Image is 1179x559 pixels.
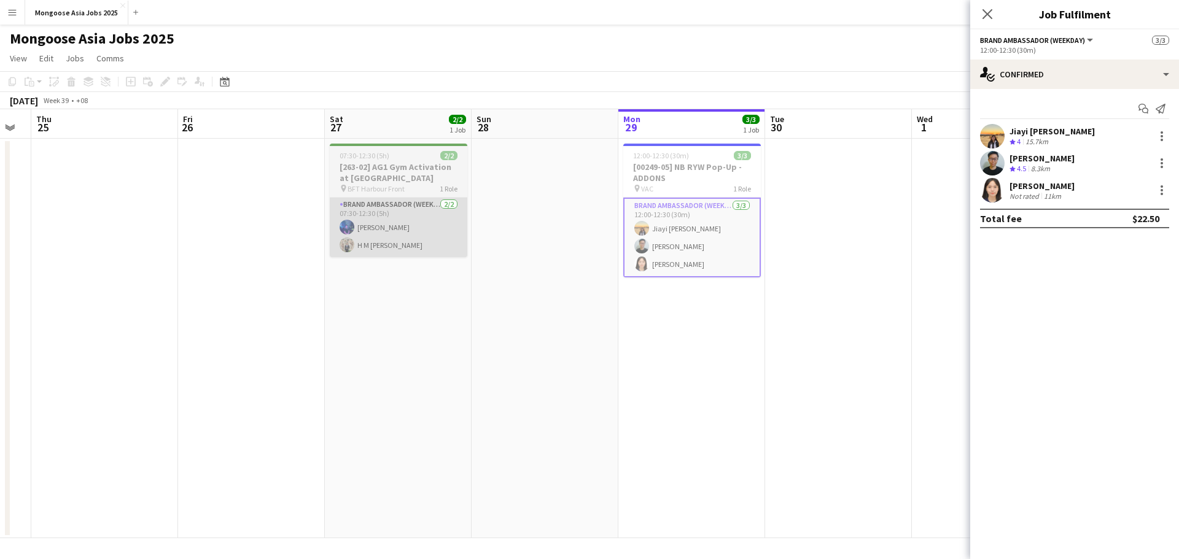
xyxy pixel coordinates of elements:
[449,125,465,134] div: 1 Job
[36,114,52,125] span: Thu
[1029,164,1053,174] div: 8.3km
[10,94,38,107] div: [DATE]
[66,53,84,64] span: Jobs
[1017,137,1021,146] span: 4
[1010,153,1075,164] div: [PERSON_NAME]
[5,50,32,66] a: View
[1010,180,1075,191] div: [PERSON_NAME]
[633,151,689,160] span: 12:00-12:30 (30m)
[734,151,751,160] span: 3/3
[641,184,653,193] span: VAC
[1010,191,1041,201] div: Not rated
[1132,212,1159,225] div: $22.50
[34,50,58,66] a: Edit
[621,120,640,134] span: 29
[39,53,53,64] span: Edit
[980,36,1095,45] button: Brand Ambassador (weekday)
[449,115,466,124] span: 2/2
[61,50,89,66] a: Jobs
[440,151,457,160] span: 2/2
[623,144,761,277] app-job-card: 12:00-12:30 (30m)3/3[00249-05] NB RYW Pop-Up -ADDONS VAC1 RoleBrand Ambassador (weekday)3/312:00-...
[34,120,52,134] span: 25
[917,114,933,125] span: Wed
[980,212,1022,225] div: Total fee
[1023,137,1051,147] div: 15.7km
[915,120,933,134] span: 1
[743,125,759,134] div: 1 Job
[623,114,640,125] span: Mon
[623,198,761,277] app-card-role: Brand Ambassador (weekday)3/312:00-12:30 (30m)Jiayi [PERSON_NAME][PERSON_NAME][PERSON_NAME]
[768,120,784,134] span: 30
[328,120,343,134] span: 27
[1152,36,1169,45] span: 3/3
[477,114,491,125] span: Sun
[96,53,124,64] span: Comms
[330,144,467,257] app-job-card: 07:30-12:30 (5h)2/2[263-02] AG1 Gym Activation at [GEOGRAPHIC_DATA] BFT Harbour Front1 RoleBrand ...
[1017,164,1026,173] span: 4.5
[980,45,1169,55] div: 12:00-12:30 (30m)
[41,96,71,105] span: Week 39
[733,184,751,193] span: 1 Role
[623,161,761,183] h3: [00249-05] NB RYW Pop-Up -ADDONS
[25,1,128,25] button: Mongoose Asia Jobs 2025
[10,29,174,48] h1: Mongoose Asia Jobs 2025
[330,114,343,125] span: Sat
[330,161,467,183] h3: [263-02] AG1 Gym Activation at [GEOGRAPHIC_DATA]
[475,120,491,134] span: 28
[440,184,457,193] span: 1 Role
[76,96,88,105] div: +08
[1041,191,1064,201] div: 11km
[1010,126,1095,137] div: Jiayi [PERSON_NAME]
[348,184,405,193] span: BFT Harbour Front
[980,36,1085,45] span: Brand Ambassador (weekday)
[770,114,784,125] span: Tue
[970,60,1179,89] div: Confirmed
[970,6,1179,22] h3: Job Fulfilment
[10,53,27,64] span: View
[340,151,389,160] span: 07:30-12:30 (5h)
[183,114,193,125] span: Fri
[742,115,760,124] span: 3/3
[181,120,193,134] span: 26
[330,198,467,257] app-card-role: Brand Ambassador (weekend)2/207:30-12:30 (5h)[PERSON_NAME]H M [PERSON_NAME]
[91,50,129,66] a: Comms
